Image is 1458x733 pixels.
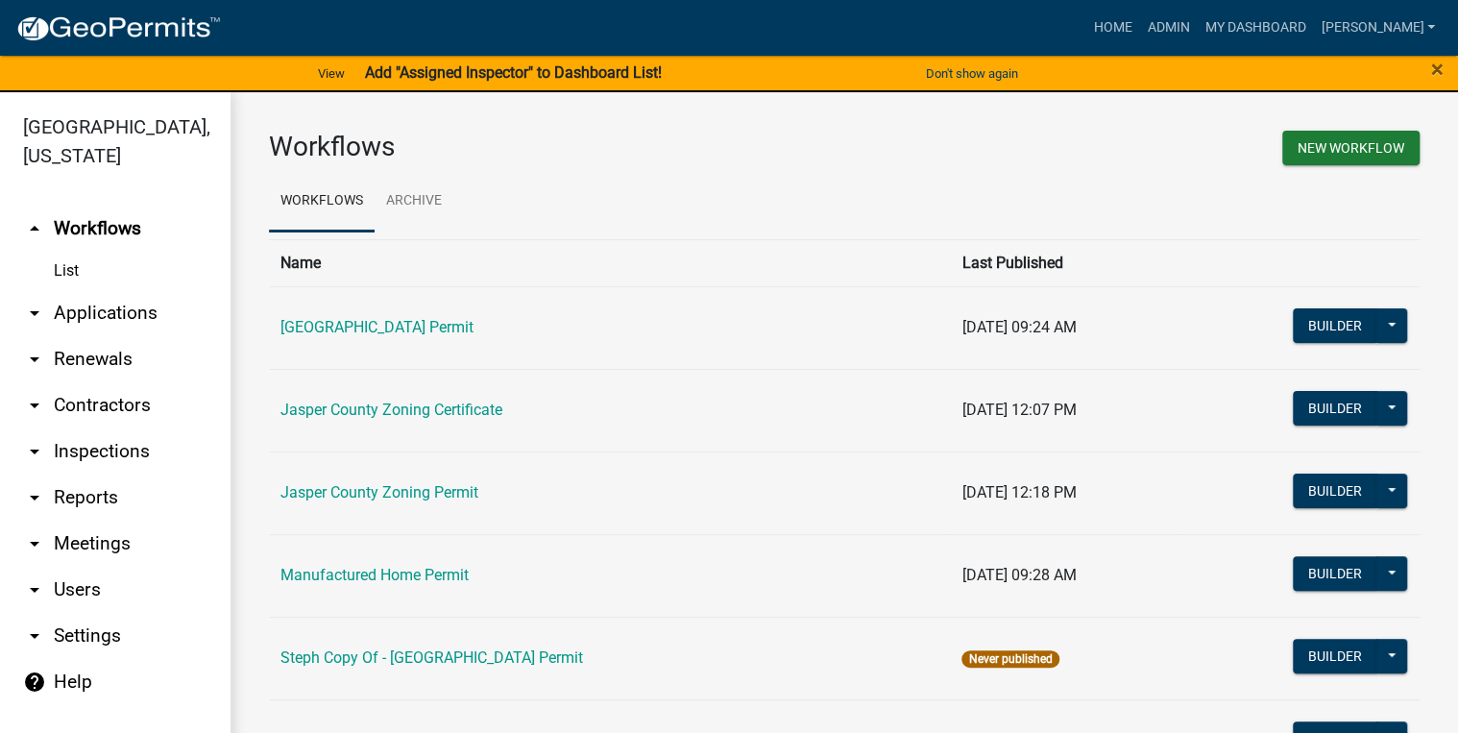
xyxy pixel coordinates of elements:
strong: Add "Assigned Inspector" to Dashboard List! [364,63,661,82]
button: Builder [1293,391,1377,426]
i: arrow_drop_down [23,394,46,417]
th: Name [269,239,950,286]
a: Workflows [269,171,375,232]
button: Builder [1293,474,1377,508]
h3: Workflows [269,131,830,163]
a: Manufactured Home Permit [280,566,469,584]
a: View [310,58,352,89]
a: Home [1085,10,1139,46]
a: [PERSON_NAME] [1313,10,1443,46]
i: help [23,671,46,694]
i: arrow_drop_up [23,217,46,240]
a: Jasper County Zoning Permit [280,483,478,501]
span: Never published [961,650,1058,668]
a: Admin [1139,10,1197,46]
span: × [1431,56,1444,83]
button: Close [1431,58,1444,81]
i: arrow_drop_down [23,486,46,509]
a: Jasper County Zoning Certificate [280,401,502,419]
button: Don't show again [918,58,1026,89]
i: arrow_drop_down [23,624,46,647]
span: [DATE] 12:07 PM [961,401,1076,419]
i: arrow_drop_down [23,302,46,325]
a: Steph Copy Of - [GEOGRAPHIC_DATA] Permit [280,648,583,667]
th: Last Published [950,239,1183,286]
a: [GEOGRAPHIC_DATA] Permit [280,318,474,336]
a: My Dashboard [1197,10,1313,46]
button: Builder [1293,639,1377,673]
span: [DATE] 09:24 AM [961,318,1076,336]
button: New Workflow [1282,131,1420,165]
i: arrow_drop_down [23,578,46,601]
i: arrow_drop_down [23,348,46,371]
a: Archive [375,171,453,232]
i: arrow_drop_down [23,440,46,463]
span: [DATE] 09:28 AM [961,566,1076,584]
span: [DATE] 12:18 PM [961,483,1076,501]
i: arrow_drop_down [23,532,46,555]
button: Builder [1293,556,1377,591]
button: Builder [1293,308,1377,343]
